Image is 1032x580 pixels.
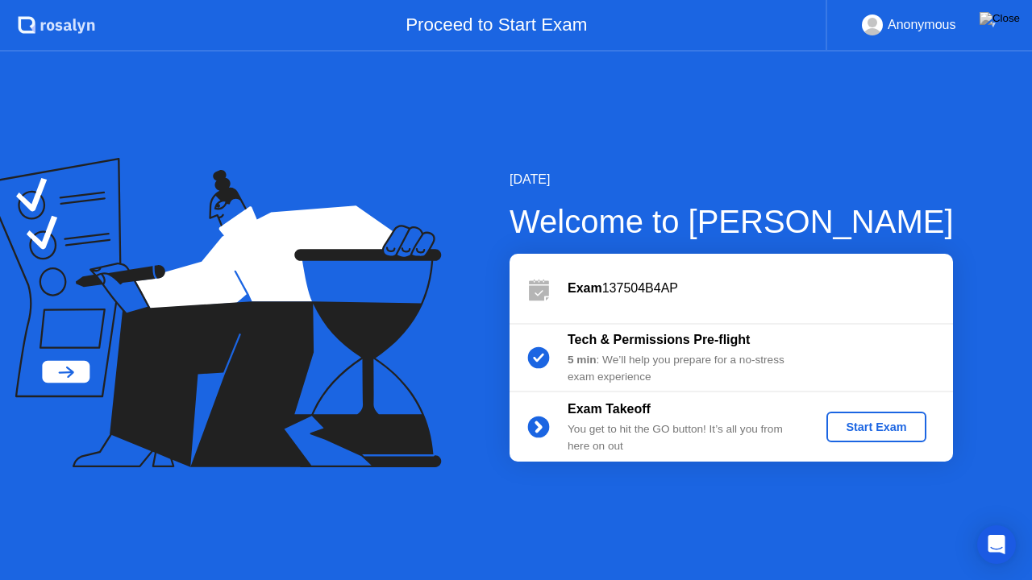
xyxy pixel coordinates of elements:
[568,279,953,298] div: 137504B4AP
[980,12,1020,25] img: Close
[826,412,926,442] button: Start Exam
[568,333,750,346] b: Tech & Permissions Pre-flight
[568,421,800,454] div: You get to hit the GO button! It’s all you from here on out
[568,354,597,366] b: 5 min
[568,281,602,295] b: Exam
[977,525,1016,564] div: Open Intercom Messenger
[888,14,956,35] div: Anonymous
[510,197,954,246] div: Welcome to [PERSON_NAME]
[568,352,800,385] div: : We’ll help you prepare for a no-stress exam experience
[510,170,954,189] div: [DATE]
[833,420,919,433] div: Start Exam
[568,402,651,416] b: Exam Takeoff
